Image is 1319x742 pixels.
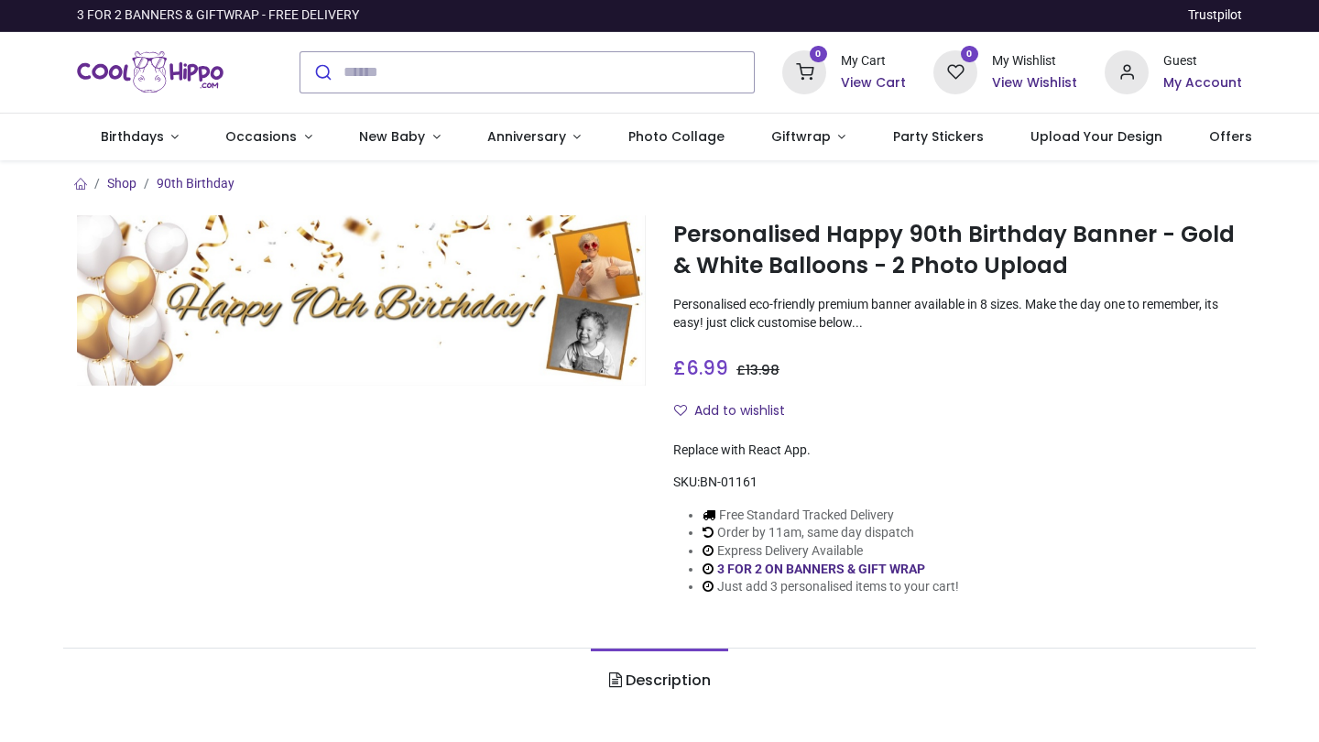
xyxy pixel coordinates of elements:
a: 90th Birthday [157,176,234,191]
li: Order by 11am, same day dispatch [703,524,959,542]
div: Replace with React App. [673,442,1242,460]
div: Guest [1163,52,1242,71]
a: Logo of Cool Hippo [77,47,223,98]
div: My Wishlist [992,52,1077,71]
span: Occasions [225,127,297,146]
li: Express Delivery Available [703,542,959,561]
a: 0 [933,63,977,78]
sup: 0 [810,46,827,63]
span: 13.98 [746,361,779,379]
i: Add to wishlist [674,404,687,417]
a: View Cart [841,74,906,93]
img: Cool Hippo [77,47,223,98]
a: Anniversary [463,114,605,161]
button: Add to wishlistAdd to wishlist [673,396,801,427]
sup: 0 [961,46,978,63]
span: New Baby [359,127,425,146]
a: New Baby [336,114,464,161]
button: Submit [300,52,343,93]
a: Birthdays [77,114,202,161]
span: £ [736,361,779,379]
div: My Cart [841,52,906,71]
span: £ [673,355,728,381]
span: Offers [1209,127,1252,146]
span: 6.99 [686,355,728,381]
a: 3 FOR 2 ON BANNERS & GIFT WRAP [717,562,925,576]
div: 3 FOR 2 BANNERS & GIFTWRAP - FREE DELIVERY [77,6,359,25]
span: Birthdays [101,127,164,146]
a: Shop [107,176,136,191]
a: Trustpilot [1188,6,1242,25]
a: View Wishlist [992,74,1077,93]
a: My Account [1163,74,1242,93]
span: Party Stickers [893,127,984,146]
span: Photo Collage [628,127,725,146]
a: Giftwrap [747,114,869,161]
span: Anniversary [487,127,566,146]
a: Occasions [202,114,336,161]
div: SKU: [673,474,1242,492]
span: BN-01161 [700,475,758,489]
span: Giftwrap [771,127,831,146]
img: Personalised Happy 90th Birthday Banner - Gold & White Balloons - 2 Photo Upload [77,215,646,386]
h1: Personalised Happy 90th Birthday Banner - Gold & White Balloons - 2 Photo Upload [673,219,1242,282]
span: Upload Your Design [1030,127,1162,146]
p: Personalised eco-friendly premium banner available in 8 sizes. Make the day one to remember, its ... [673,296,1242,332]
a: 0 [782,63,826,78]
li: Just add 3 personalised items to your cart! [703,578,959,596]
li: Free Standard Tracked Delivery [703,507,959,525]
a: Description [591,649,727,713]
